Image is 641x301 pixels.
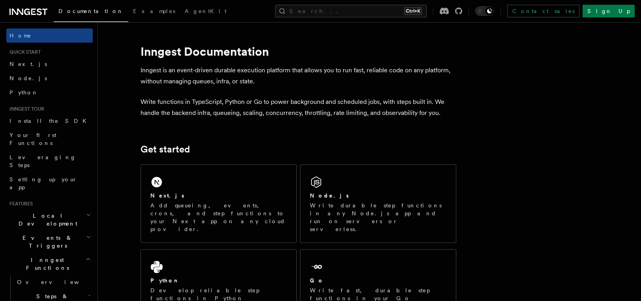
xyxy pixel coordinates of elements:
[6,71,93,85] a: Node.js
[310,201,446,233] p: Write durable step functions in any Node.js app and run on servers or serverless.
[6,150,93,172] a: Leveraging Steps
[133,8,175,14] span: Examples
[6,201,33,207] span: Features
[185,8,227,14] span: AgentKit
[300,164,456,243] a: Node.jsWrite durable step functions in any Node.js app and run on servers or serverless.
[6,256,85,272] span: Inngest Functions
[9,61,47,67] span: Next.js
[6,209,93,231] button: Local Development
[6,231,93,253] button: Events & Triggers
[150,201,287,233] p: Add queueing, events, crons, and step functions to your Next app on any cloud provider.
[9,132,56,146] span: Your first Functions
[6,253,93,275] button: Inngest Functions
[275,5,427,17] button: Search...Ctrl+K
[9,118,91,124] span: Install the SDK
[141,96,456,119] p: Write functions in TypeScript, Python or Go to power background and scheduled jobs, with steps bu...
[141,65,456,87] p: Inngest is an event-driven durable execution platform that allows you to run fast, reliable code ...
[6,114,93,128] a: Install the SDK
[14,275,93,289] a: Overview
[583,5,635,17] a: Sign Up
[9,176,77,190] span: Setting up your app
[6,85,93,100] a: Python
[6,57,93,71] a: Next.js
[310,192,349,199] h2: Node.js
[9,32,32,40] span: Home
[475,6,494,16] button: Toggle dark mode
[150,277,180,284] h2: Python
[150,192,184,199] h2: Next.js
[404,7,422,15] kbd: Ctrl+K
[6,106,44,112] span: Inngest tour
[54,2,128,22] a: Documentation
[141,144,190,155] a: Get started
[9,75,47,81] span: Node.js
[310,277,324,284] h2: Go
[9,89,38,96] span: Python
[6,49,41,55] span: Quick start
[6,128,93,150] a: Your first Functions
[6,212,86,228] span: Local Development
[141,44,456,58] h1: Inngest Documentation
[6,28,93,43] a: Home
[128,2,180,21] a: Examples
[9,154,76,168] span: Leveraging Steps
[180,2,231,21] a: AgentKit
[6,172,93,194] a: Setting up your app
[17,279,98,285] span: Overview
[141,164,297,243] a: Next.jsAdd queueing, events, crons, and step functions to your Next app on any cloud provider.
[58,8,124,14] span: Documentation
[6,234,86,250] span: Events & Triggers
[507,5,579,17] a: Contact sales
